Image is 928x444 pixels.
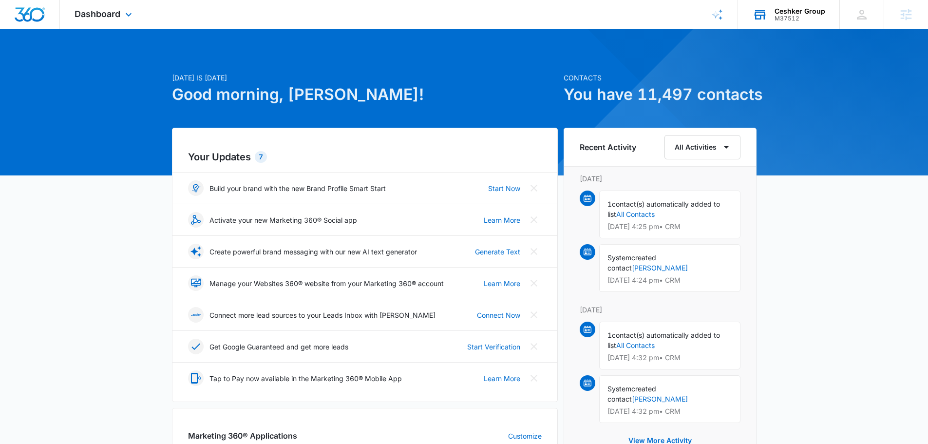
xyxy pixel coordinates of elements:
a: All Contacts [616,210,655,218]
p: [DATE] 4:32 pm • CRM [607,408,732,415]
p: Activate your new Marketing 360® Social app [209,215,357,225]
h2: Marketing 360® Applications [188,430,297,442]
p: Create powerful brand messaging with our new AI text generator [209,247,417,257]
span: created contact [607,253,656,272]
p: Manage your Websites 360® website from your Marketing 360® account [209,278,444,289]
a: [PERSON_NAME] [632,264,688,272]
span: created contact [607,385,656,403]
p: [DATE] is [DATE] [172,73,558,83]
p: [DATE] 4:32 pm • CRM [607,354,732,361]
button: Close [526,370,542,386]
button: Close [526,244,542,259]
p: Tap to Pay now available in the Marketing 360® Mobile App [209,373,402,384]
button: Close [526,275,542,291]
span: 1 [607,331,612,339]
a: Learn More [484,373,520,384]
span: Dashboard [75,9,120,19]
p: [DATE] [580,174,740,184]
p: Get Google Guaranteed and get more leads [209,342,348,352]
h1: Good morning, [PERSON_NAME]! [172,83,558,106]
h1: You have 11,497 contacts [564,83,757,106]
p: Connect more lead sources to your Leads Inbox with [PERSON_NAME] [209,310,436,320]
a: [PERSON_NAME] [632,395,688,403]
p: Build your brand with the new Brand Profile Smart Start [209,183,386,193]
a: Learn More [484,215,520,225]
span: System [607,385,631,393]
a: Learn More [484,278,520,289]
h6: Recent Activity [580,141,636,153]
p: [DATE] 4:24 pm • CRM [607,277,732,284]
button: Close [526,339,542,354]
p: [DATE] 4:25 pm • CRM [607,223,732,230]
a: Start Verification [467,342,520,352]
button: All Activities [664,135,740,159]
button: Close [526,180,542,196]
p: Contacts [564,73,757,83]
h2: Your Updates [188,150,542,164]
span: contact(s) automatically added to list [607,200,720,218]
button: Close [526,212,542,228]
a: All Contacts [616,341,655,349]
a: Customize [508,431,542,441]
a: Generate Text [475,247,520,257]
span: System [607,253,631,262]
a: Connect Now [477,310,520,320]
p: [DATE] [580,305,740,315]
a: Start Now [488,183,520,193]
span: 1 [607,200,612,208]
div: 7 [255,151,267,163]
div: account name [775,7,825,15]
button: Close [526,307,542,323]
span: contact(s) automatically added to list [607,331,720,349]
div: account id [775,15,825,22]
